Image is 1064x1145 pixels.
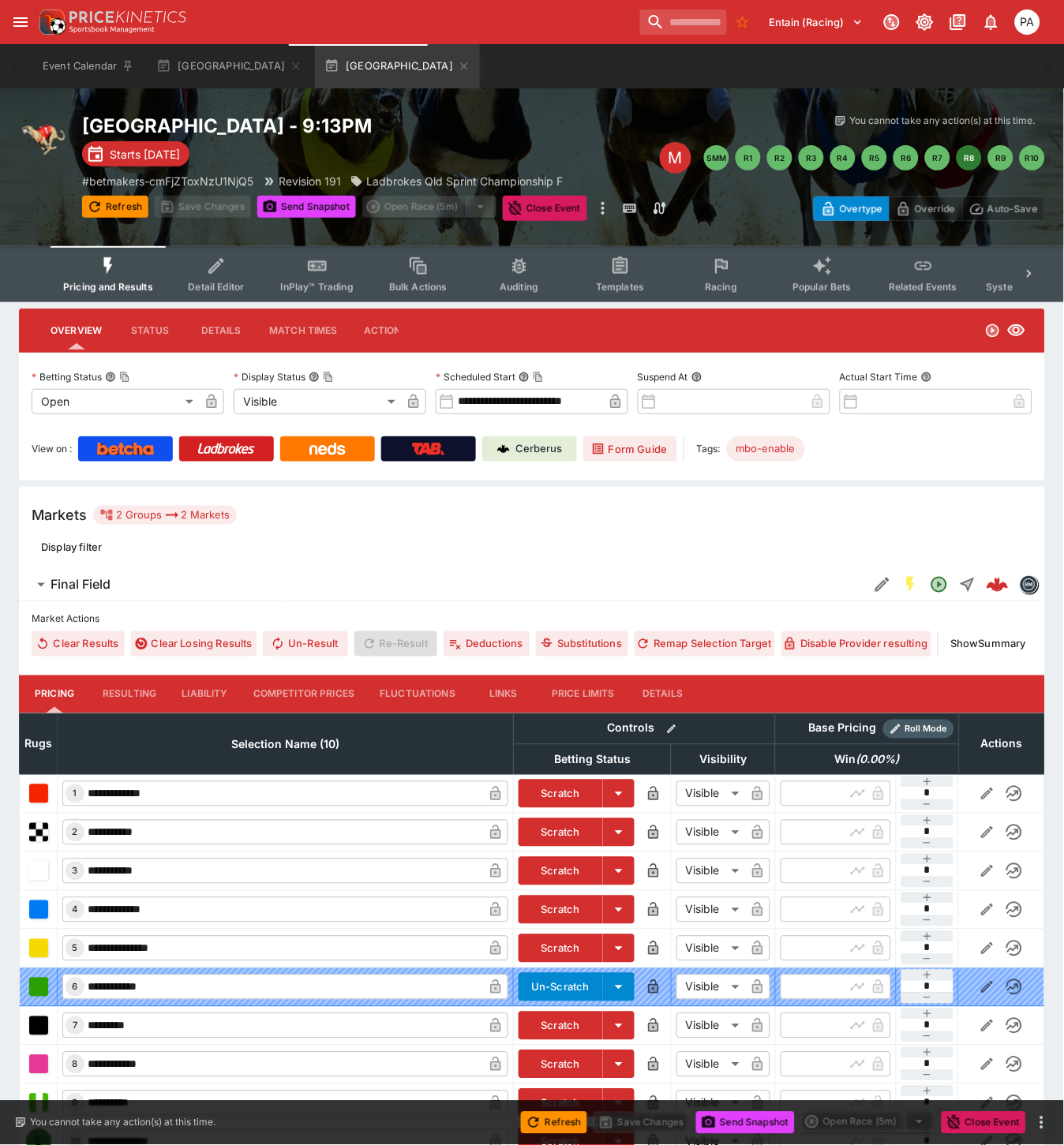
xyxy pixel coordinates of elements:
span: Selection Name (10) [214,735,357,754]
button: Status [114,312,185,350]
button: Copy To Clipboard [119,372,130,383]
span: Templates [596,281,644,293]
svg: Open [985,323,1001,339]
button: Connected to PK [878,8,906,36]
button: Match Times [257,312,350,350]
button: Betting StatusCopy To Clipboard [105,372,116,383]
button: R1 [736,145,761,170]
span: 8 [69,1059,81,1070]
button: Refresh [521,1112,587,1134]
button: R7 [925,145,950,170]
button: Actions [350,312,421,350]
button: Resulting [90,675,169,713]
img: Neds [309,443,345,455]
img: greyhound_racing.png [19,114,69,164]
span: excl. Emergencies (0.00%) [818,750,917,769]
th: Controls [514,713,776,744]
p: Scheduled Start [436,370,515,384]
h6: Final Field [51,576,111,593]
button: R8 [957,145,982,170]
label: Tags: [697,436,721,462]
button: Toggle light/dark mode [911,8,939,36]
button: [GEOGRAPHIC_DATA] [315,44,480,88]
p: Betting Status [32,370,102,384]
p: Display Status [234,370,305,384]
button: Liability [169,675,240,713]
img: Ladbrokes [197,443,255,455]
span: mbo-enable [727,441,805,457]
span: Betting Status [537,750,648,769]
div: 2 Groups 2 Markets [99,506,230,525]
span: System Controls [987,281,1064,293]
img: PriceKinetics Logo [35,6,66,38]
button: Close Event [942,1112,1026,1134]
button: Scheduled StartCopy To Clipboard [519,372,530,383]
button: SGM Enabled [897,571,925,599]
button: Deductions [444,631,529,657]
nav: pagination navigation [704,145,1045,170]
a: Form Guide [583,436,677,462]
button: Refresh [82,196,148,218]
button: Scratch [519,1012,603,1040]
p: Overtype [840,200,882,217]
button: open drawer [6,8,35,36]
button: more [594,196,613,221]
img: PriceKinetics [69,11,186,23]
div: Event type filters [51,246,1013,302]
h2: Copy To Clipboard [82,114,644,138]
img: Cerberus [497,443,510,455]
span: Auditing [500,281,538,293]
span: 3 [69,866,81,877]
div: Visible [676,936,745,961]
button: Substitutions [536,631,628,657]
button: Open [925,571,953,599]
span: Detail Editor [188,281,244,293]
th: Actions [959,713,1044,774]
button: Scratch [519,780,603,808]
button: [GEOGRAPHIC_DATA] [147,44,312,88]
p: Copy To Clipboard [82,173,253,189]
div: split button [801,1111,935,1133]
div: Betting Target: cerberus [727,436,805,462]
div: Visible [676,1091,745,1116]
button: Copy To Clipboard [533,372,544,383]
h5: Markets [32,506,87,524]
button: Display StatusCopy To Clipboard [309,372,320,383]
button: Remap Selection Target [635,631,776,657]
svg: Open [930,575,949,594]
button: Bulk edit [661,719,682,739]
p: Suspend At [638,370,688,384]
button: Links [468,675,539,713]
button: Clear Losing Results [131,631,257,657]
button: Overtype [814,196,890,221]
label: View on : [32,436,72,462]
button: Edit Detail [868,571,897,599]
button: No Bookmarks [730,9,755,35]
button: R6 [894,145,919,170]
p: Actual Start Time [840,370,918,384]
span: 2 [69,827,81,838]
a: 5f330475-9fda-429f-8b25-bd5a49f40a98 [982,569,1013,601]
img: TabNZ [412,443,445,455]
p: Ladbrokes Qld Sprint Championship F [366,173,563,189]
button: Peter Addley [1010,5,1045,39]
button: Suspend At [691,372,702,383]
button: Straight [953,571,982,599]
div: Peter Addley [1015,9,1040,35]
button: Override [889,196,962,221]
div: Visible [676,1052,745,1077]
img: Betcha [97,443,154,455]
span: 1 [70,788,81,799]
div: Visible [676,897,745,922]
button: R5 [862,145,887,170]
p: You cannot take any action(s) at this time. [850,114,1036,128]
p: Auto-Save [988,200,1038,217]
span: InPlay™ Trading [281,281,354,293]
button: R2 [767,145,792,170]
div: Open [32,389,199,414]
span: Popular Bets [792,281,852,293]
div: Ladbrokes Qld Sprint Championship F [350,173,563,189]
button: Overview [38,312,114,350]
div: betmakers [1020,575,1039,594]
div: Show/hide Price Roll mode configuration. [883,720,954,739]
